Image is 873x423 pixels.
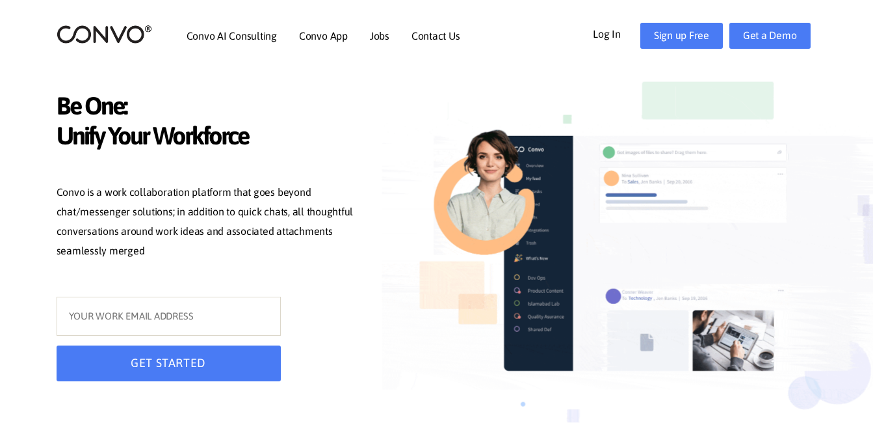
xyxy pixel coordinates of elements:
p: Convo is a work collaboration platform that goes beyond chat/messenger solutions; in addition to ... [57,183,362,264]
img: logo_2.png [57,24,152,44]
a: Contact Us [411,31,460,41]
a: Convo App [299,31,348,41]
a: Convo AI Consulting [187,31,277,41]
span: Unify Your Workforce [57,121,362,154]
a: Log In [593,23,640,44]
a: Sign up Free [640,23,723,49]
button: GET STARTED [57,346,281,381]
a: Jobs [370,31,389,41]
input: YOUR WORK EMAIL ADDRESS [57,297,281,336]
a: Get a Demo [729,23,811,49]
span: Be One: [57,91,362,124]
